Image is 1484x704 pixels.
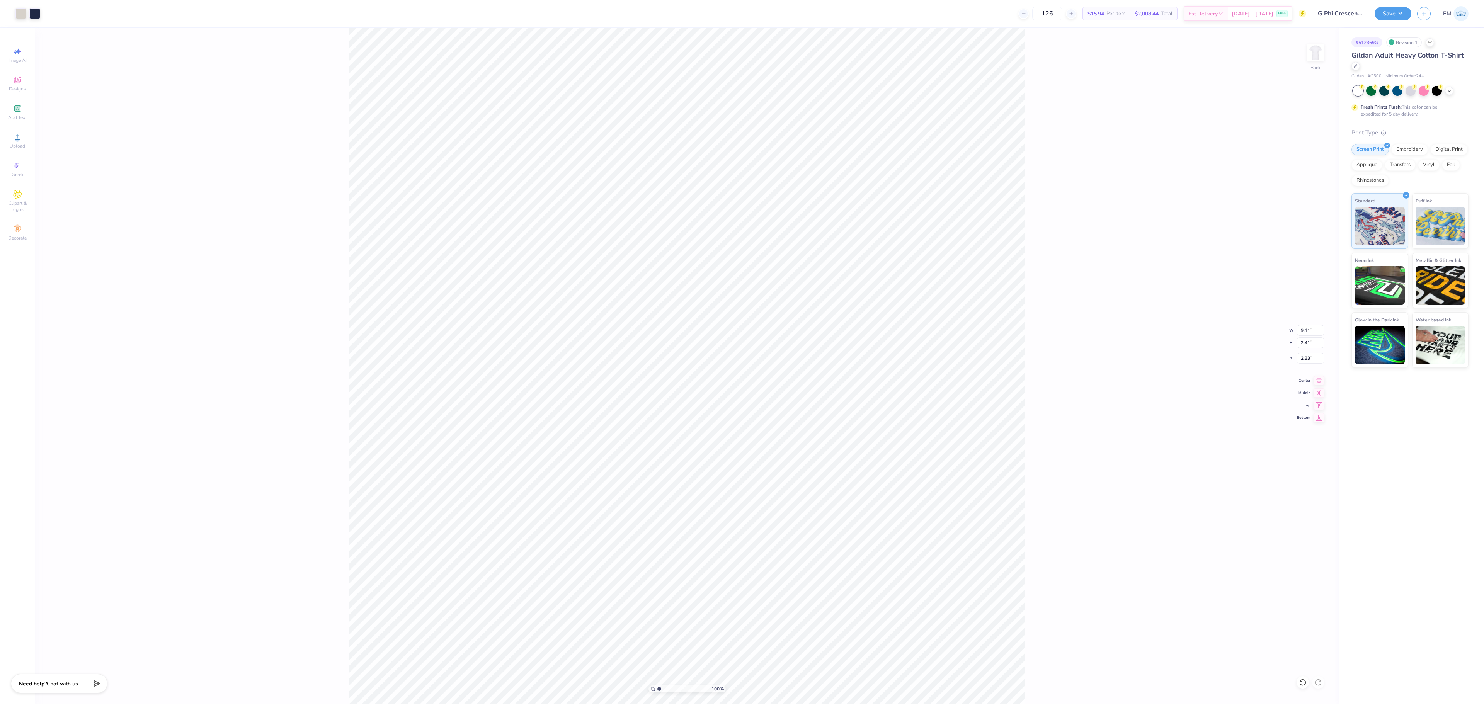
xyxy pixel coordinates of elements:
span: Standard [1355,197,1375,205]
span: Chat with us. [47,680,79,687]
span: Est. Delivery [1188,10,1218,18]
input: Untitled Design [1312,6,1369,21]
span: Water based Ink [1416,316,1451,324]
span: [DATE] - [DATE] [1232,10,1273,18]
input: – – [1032,7,1062,20]
img: Water based Ink [1416,326,1465,364]
span: Total [1161,10,1173,18]
span: $2,008.44 [1135,10,1159,18]
img: Back [1308,45,1323,60]
div: Foil [1442,159,1460,171]
div: Digital Print [1430,144,1468,155]
span: Clipart & logos [4,200,31,213]
span: $15.94 [1087,10,1104,18]
div: Transfers [1385,159,1416,171]
a: EM [1443,6,1469,21]
span: Center [1297,378,1310,383]
span: Neon Ink [1355,256,1374,264]
span: Glow in the Dark Ink [1355,316,1399,324]
span: FREE [1278,11,1286,16]
span: Top [1297,403,1310,408]
span: Per Item [1106,10,1125,18]
div: # 512369G [1351,37,1382,47]
div: This color can be expedited for 5 day delivery. [1361,104,1456,117]
button: Save [1375,7,1411,20]
span: Add Text [8,114,27,121]
div: Revision 1 [1386,37,1422,47]
span: Bottom [1297,415,1310,420]
span: EM [1443,9,1452,18]
div: Vinyl [1418,159,1440,171]
span: Middle [1297,390,1310,396]
span: Gildan [1351,73,1364,80]
span: Designs [9,86,26,92]
span: Metallic & Glitter Ink [1416,256,1461,264]
span: 100 % [711,685,724,692]
img: Neon Ink [1355,266,1405,305]
img: Puff Ink [1416,207,1465,245]
strong: Fresh Prints Flash: [1361,104,1402,110]
span: Decorate [8,235,27,241]
div: Rhinestones [1351,175,1389,186]
div: Applique [1351,159,1382,171]
img: Standard [1355,207,1405,245]
div: Back [1310,64,1321,71]
span: Upload [10,143,25,149]
span: # G500 [1368,73,1382,80]
span: Minimum Order: 24 + [1385,73,1424,80]
span: Image AI [9,57,27,63]
div: Embroidery [1391,144,1428,155]
img: Glow in the Dark Ink [1355,326,1405,364]
span: Puff Ink [1416,197,1432,205]
div: Screen Print [1351,144,1389,155]
div: Print Type [1351,128,1469,137]
span: Greek [12,172,24,178]
strong: Need help? [19,680,47,687]
img: Metallic & Glitter Ink [1416,266,1465,305]
img: Emily Mcclelland [1453,6,1469,21]
span: Gildan Adult Heavy Cotton T-Shirt [1351,51,1464,60]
